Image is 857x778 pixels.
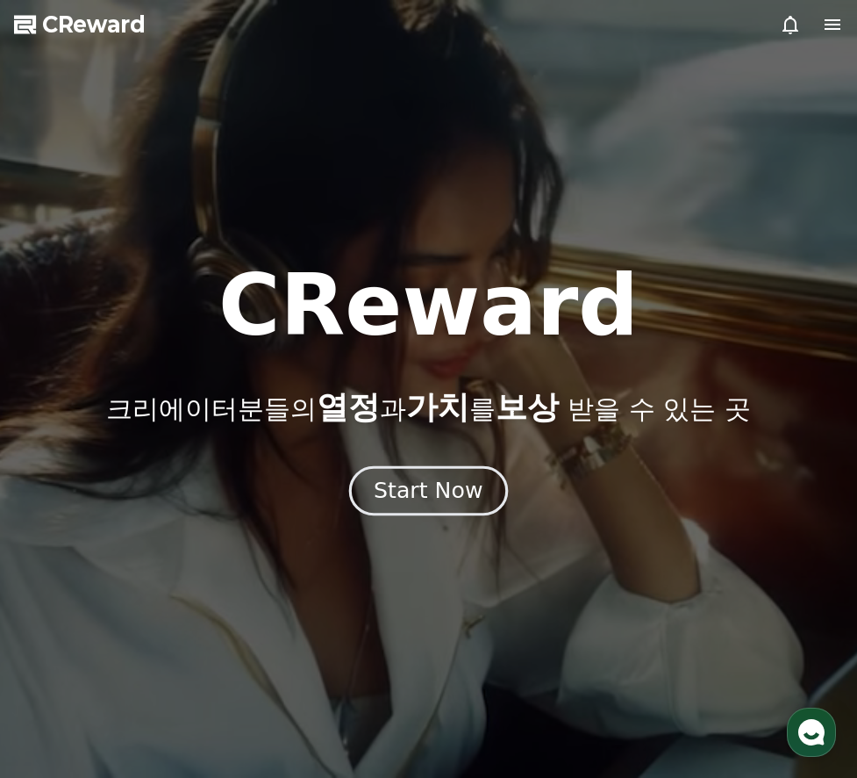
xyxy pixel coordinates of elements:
div: Start Now [374,476,482,506]
button: Start Now [349,466,508,516]
a: 대화 [116,557,226,601]
span: 열정 [317,389,380,425]
span: 홈 [55,583,66,597]
a: CReward [14,11,146,39]
span: 보상 [496,389,559,425]
span: 대화 [161,584,182,598]
a: 설정 [226,557,337,601]
span: 설정 [271,583,292,597]
h1: CReward [218,263,639,348]
a: 홈 [5,557,116,601]
p: 크리에이터분들의 과 를 받을 수 있는 곳 [106,390,750,425]
span: CReward [42,11,146,39]
span: 가치 [406,389,469,425]
a: Start Now [353,485,504,501]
